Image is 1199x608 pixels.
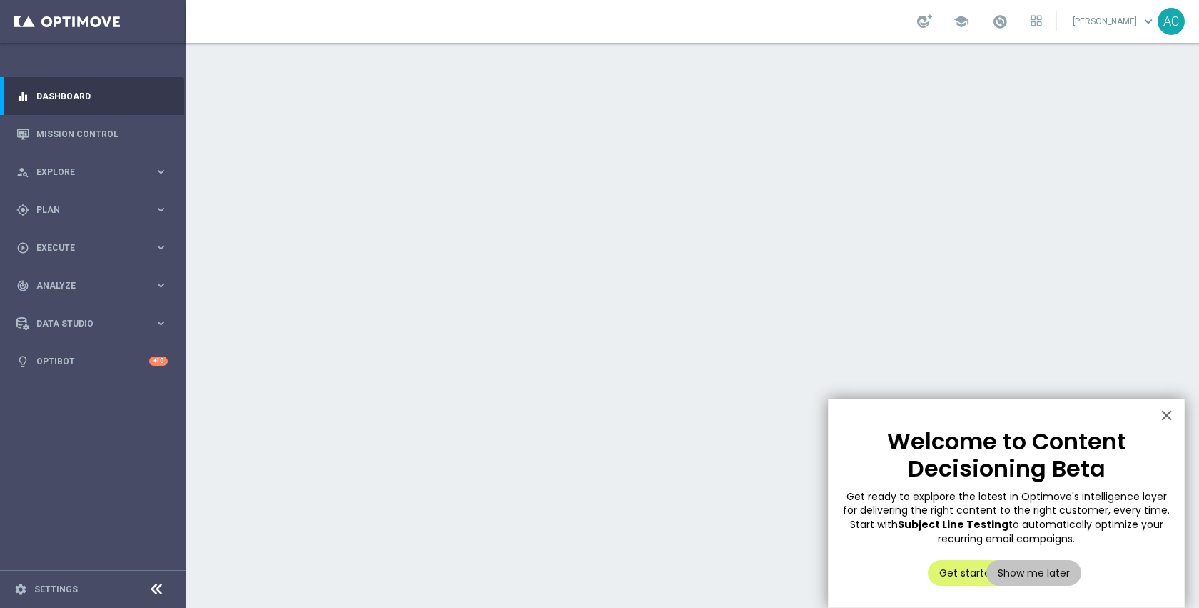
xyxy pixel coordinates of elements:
[1071,11,1158,32] a: [PERSON_NAME]
[16,241,154,254] div: Execute
[986,560,1081,586] button: Show me later
[898,517,1008,532] strong: Subject Line Testing
[16,204,29,216] i: gps_fixed
[16,279,29,292] i: track_changes
[36,168,154,176] span: Explore
[843,489,1173,532] span: Get ready to explpore the latest in Optimove's intelligence layer for delivering the right conten...
[16,77,168,115] div: Dashboard
[16,355,29,368] i: lightbulb
[36,319,154,328] span: Data Studio
[16,342,168,380] div: Optibot
[14,583,27,596] i: settings
[36,342,149,380] a: Optibot
[16,241,29,254] i: play_circle_outline
[1140,14,1156,29] span: keyboard_arrow_down
[953,14,969,29] span: school
[843,428,1170,483] p: Welcome to Content Decisioning Beta
[154,165,168,179] i: keyboard_arrow_right
[16,204,154,216] div: Plan
[154,279,168,292] i: keyboard_arrow_right
[34,585,78,594] a: Settings
[36,77,168,115] a: Dashboard
[1158,8,1185,35] div: AC
[16,166,29,179] i: person_search
[16,115,168,153] div: Mission Control
[154,241,168,254] i: keyboard_arrow_right
[928,560,1008,586] button: Get started
[154,317,168,330] i: keyboard_arrow_right
[154,203,168,216] i: keyboard_arrow_right
[16,166,154,179] div: Explore
[16,317,154,330] div: Data Studio
[36,115,168,153] a: Mission Control
[16,90,29,103] i: equalizer
[16,279,154,292] div: Analyze
[149,357,168,366] div: +10
[36,244,154,252] span: Execute
[36,206,154,214] span: Plan
[1160,404,1173,427] button: Close
[938,517,1166,546] span: to automatically optimize your recurring email campaigns.
[36,281,154,290] span: Analyze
